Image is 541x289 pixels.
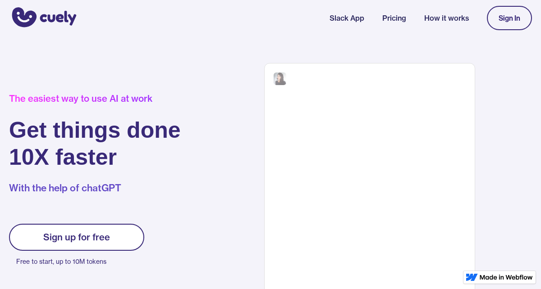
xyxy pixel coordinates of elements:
[9,93,181,104] div: The easiest way to use AI at work
[9,224,144,251] a: Sign up for free
[487,6,532,30] a: Sign In
[9,117,181,171] h1: Get things done 10X faster
[424,13,469,23] a: How it works
[499,14,520,22] div: Sign In
[9,1,77,35] a: home
[16,255,144,268] p: Free to start, up to 10M tokens
[9,181,181,195] p: With the help of chatGPT
[382,13,406,23] a: Pricing
[330,13,364,23] a: Slack App
[43,232,110,243] div: Sign up for free
[480,275,533,280] img: Made in Webflow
